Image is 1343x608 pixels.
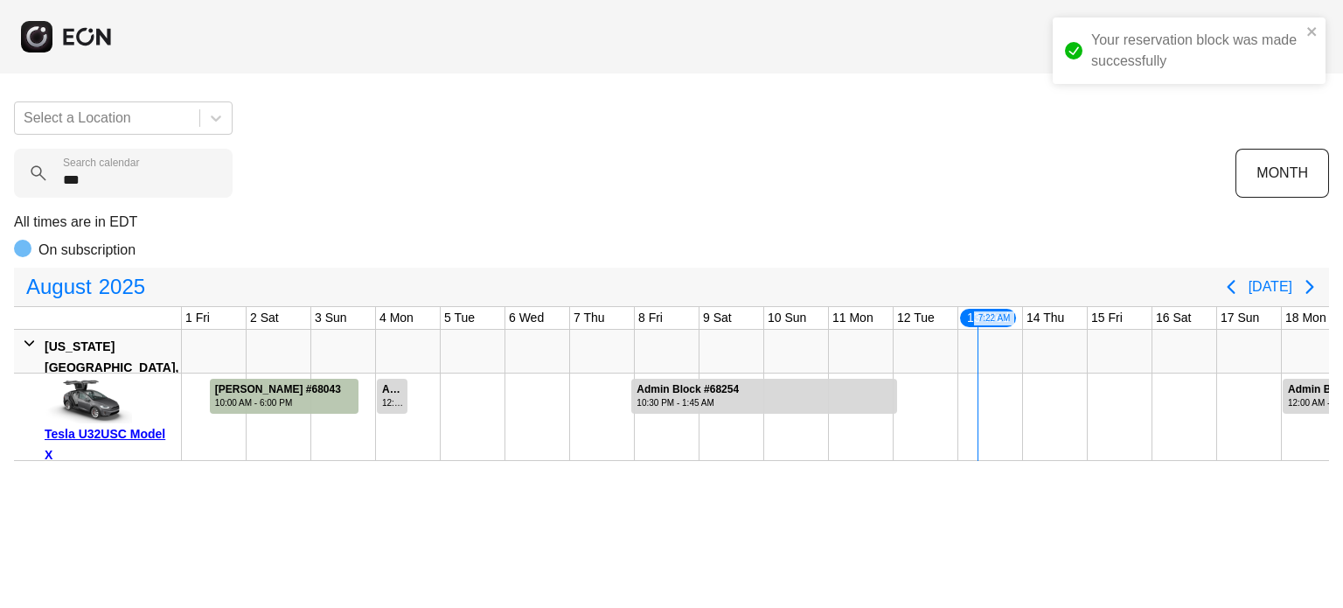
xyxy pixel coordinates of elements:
[1217,307,1263,329] div: 17 Sun
[637,383,739,396] div: Admin Block #68254
[1282,307,1330,329] div: 18 Mon
[570,307,609,329] div: 7 Thu
[630,374,898,414] div: Rented for 5 days by Admin Block Current status is rental
[45,336,178,399] div: [US_STATE][GEOGRAPHIC_DATA], [GEOGRAPHIC_DATA]
[376,374,408,414] div: Rented for 1 days by Admin Block Current status is rental
[247,307,282,329] div: 2 Sat
[382,396,406,409] div: 12:00 AM - 12:00 PM
[1235,149,1329,198] button: MONTH
[505,307,547,329] div: 6 Wed
[699,307,735,329] div: 9 Sat
[95,269,149,304] span: 2025
[1152,307,1194,329] div: 16 Sat
[311,307,351,329] div: 3 Sun
[38,240,136,261] p: On subscription
[1088,307,1126,329] div: 15 Fri
[1214,269,1249,304] button: Previous page
[45,423,175,465] div: Tesla U32USC Model X
[14,212,1329,233] p: All times are in EDT
[894,307,938,329] div: 12 Tue
[1249,271,1292,303] button: [DATE]
[16,269,156,304] button: August2025
[376,307,417,329] div: 4 Mon
[637,396,739,409] div: 10:30 PM - 1:45 AM
[441,307,478,329] div: 5 Tue
[635,307,666,329] div: 8 Fri
[764,307,810,329] div: 10 Sun
[215,383,341,396] div: [PERSON_NAME] #68043
[63,156,139,170] label: Search calendar
[1292,269,1327,304] button: Next page
[382,383,406,396] div: Admin Block #68862
[958,307,1018,329] div: 13 Wed
[1023,307,1068,329] div: 14 Thu
[23,269,95,304] span: August
[209,374,360,414] div: Rented for 3 days by Chi Tran Current status is completed
[45,380,132,423] img: car
[829,307,877,329] div: 11 Mon
[215,396,341,409] div: 10:00 AM - 6:00 PM
[182,307,213,329] div: 1 Fri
